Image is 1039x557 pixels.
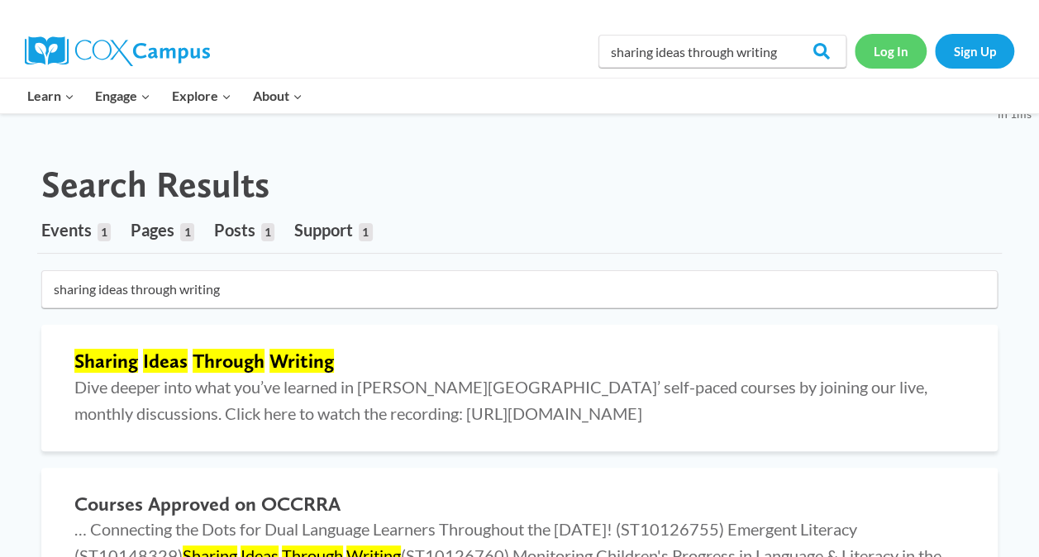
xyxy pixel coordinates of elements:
h1: Search Results [41,163,269,207]
input: Search for... [41,270,998,308]
nav: Primary Navigation [17,79,312,113]
span: Pages [131,220,174,240]
img: Cox Campus [25,36,210,66]
a: Posts1 [214,207,274,253]
a: Pages1 [131,207,193,253]
mark: Through [193,349,265,373]
span: 1 [261,223,274,241]
mark: Sharing [74,349,138,373]
a: Sharing Ideas Through Writing Dive deeper into what you’ve learned in [PERSON_NAME][GEOGRAPHIC_DA... [41,325,998,451]
button: Child menu of Explore [161,79,242,113]
span: 1 [180,223,193,241]
mark: Writing [269,349,334,373]
a: Sign Up [935,34,1014,68]
span: Support [294,220,353,240]
a: Log In [855,34,927,68]
a: Events1 [41,207,111,253]
button: Child menu of About [242,79,313,113]
button: Child menu of Engage [85,79,162,113]
button: Child menu of Learn [17,79,85,113]
a: Support1 [294,207,372,253]
nav: Secondary Navigation [855,34,1014,68]
span: Events [41,220,92,240]
span: 1 [359,223,372,241]
input: Search Cox Campus [598,35,846,68]
span: Dive deeper into what you’ve learned in [PERSON_NAME][GEOGRAPHIC_DATA]’ self-paced courses by joi... [74,377,927,423]
span: Posts [214,220,255,240]
mark: Ideas [143,349,188,373]
h2: Courses Approved on OCCRRA [74,493,965,517]
span: 1 [98,223,111,241]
